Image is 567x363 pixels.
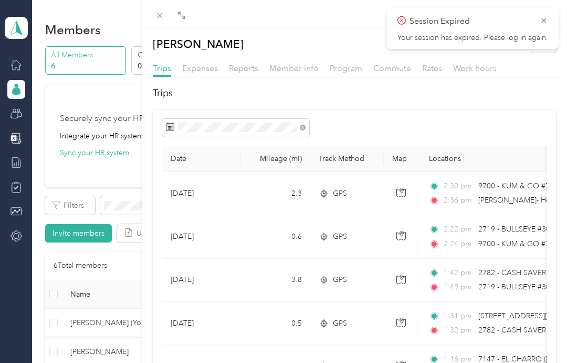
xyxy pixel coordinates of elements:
[409,15,532,28] p: Session Expired
[333,231,347,243] span: GPS
[444,195,474,206] span: 2:36 pm
[444,281,474,293] span: 1:49 pm
[384,146,421,172] th: Map
[162,172,241,215] td: [DATE]
[444,310,474,322] span: 1:31 pm
[229,63,258,73] span: Reports
[153,86,556,100] h2: Trips
[453,63,497,73] span: Work hours
[241,215,310,258] td: 0.6
[162,259,241,302] td: [DATE]
[444,224,474,235] span: 2:22 pm
[241,259,310,302] td: 3.8
[269,63,319,73] span: Member info
[333,274,347,286] span: GPS
[241,172,310,215] td: 2.3
[330,63,362,73] span: Program
[508,304,567,363] iframe: Everlance-gr Chat Button Frame
[162,302,241,345] td: [DATE]
[153,35,244,53] p: [PERSON_NAME]
[444,325,474,336] span: 1:32 pm
[444,180,474,192] span: 2:30 pm
[162,215,241,258] td: [DATE]
[422,63,442,73] span: Rates
[310,146,384,172] th: Track Method
[241,302,310,345] td: 0.5
[333,188,347,199] span: GPS
[333,318,347,329] span: GPS
[241,146,310,172] th: Mileage (mi)
[373,63,411,73] span: Commute
[162,146,241,172] th: Date
[444,267,474,279] span: 1:42 pm
[444,238,474,250] span: 2:24 pm
[397,33,548,43] p: Your session has expired. Please log in again.
[153,63,171,73] span: Trips
[182,63,218,73] span: Expenses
